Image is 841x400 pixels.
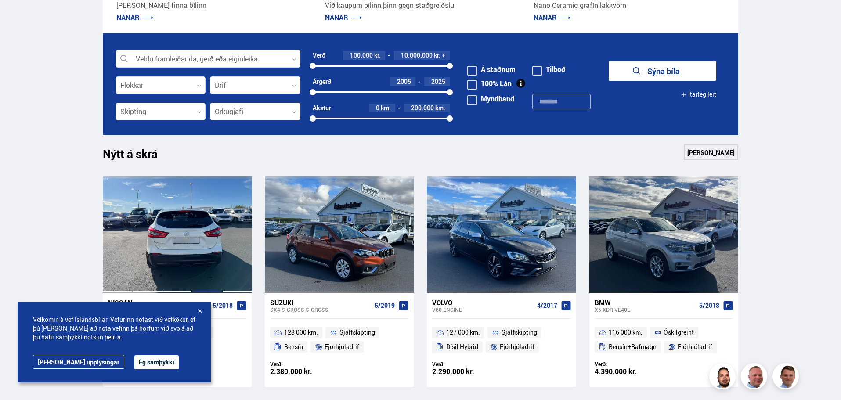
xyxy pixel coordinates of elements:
button: Sýna bíla [609,61,716,81]
h1: Nýtt á skrá [103,147,173,166]
div: BMW [595,299,696,306]
div: 2.380.000 kr. [270,368,339,375]
span: km. [381,105,391,112]
a: Suzuki SX4 S-Cross S-CROSS 5/2019 128 000 km. Sjálfskipting Bensín Fjórhjóladrif Verð: 2.380.000 kr. [265,293,414,387]
span: 128 000 km. [284,327,318,338]
button: Opna LiveChat spjallviðmót [7,4,33,30]
div: 2.290.000 kr. [432,368,502,375]
p: Við kaupum bílinn þinn gegn staðgreiðslu [325,0,516,11]
span: Fjórhjóladrif [500,342,534,352]
div: Verð: [595,361,664,368]
label: Á staðnum [467,66,516,73]
a: NÁNAR [534,13,571,22]
div: Volvo [432,299,533,306]
p: Nano Ceramic grafín lakkvörn [534,0,725,11]
img: FbJEzSuNWCJXmdc-.webp [774,364,800,391]
span: 116 000 km. [609,327,642,338]
a: Nissan Qashqai TEKNA 5/2018 96 000 km. Sjálfskipting Bensín Framhjóladrif Verð: 2.790.000 kr. [103,293,252,387]
div: Suzuki [270,299,371,306]
span: 2025 [431,77,445,86]
button: Ítarleg leit [681,85,716,105]
span: 10.000.000 [401,51,433,59]
span: 5/2019 [375,302,395,309]
span: + [442,52,445,59]
span: 0 [376,104,379,112]
img: siFngHWaQ9KaOqBr.png [742,364,769,391]
span: Óskilgreint [664,327,694,338]
span: Fjórhjóladrif [678,342,712,352]
div: SX4 S-Cross S-CROSS [270,306,371,313]
div: X5 XDRIVE40E [595,306,696,313]
button: Ég samþykki [134,355,179,369]
span: Dísil Hybrid [446,342,478,352]
span: Sjálfskipting [502,327,537,338]
span: 5/2018 [213,302,233,309]
label: Tilboð [532,66,566,73]
span: Bensín [284,342,303,352]
span: Sjálfskipting [339,327,375,338]
span: kr. [434,52,440,59]
a: [PERSON_NAME] [684,144,738,160]
div: Verð: [270,361,339,368]
div: Árgerð [313,78,331,85]
a: BMW X5 XDRIVE40E 5/2018 116 000 km. Óskilgreint Bensín+Rafmagn Fjórhjóladrif Verð: 4.390.000 kr. [589,293,738,387]
span: 5/2018 [699,302,719,309]
label: 100% Lán [467,80,512,87]
span: 4/2017 [537,302,557,309]
a: Volvo V60 ENGINE 4/2017 127 000 km. Sjálfskipting Dísil Hybrid Fjórhjóladrif Verð: 2.290.000 kr. [427,293,576,387]
div: Verð: [432,361,502,368]
span: 100.000 [350,51,373,59]
a: NÁNAR [116,13,154,22]
span: km. [435,105,445,112]
div: V60 ENGINE [432,306,533,313]
div: Nissan [108,299,209,306]
span: 200.000 [411,104,434,112]
span: kr. [374,52,381,59]
span: Bensín+Rafmagn [609,342,657,352]
span: 127 000 km. [446,327,480,338]
a: [PERSON_NAME] upplýsingar [33,355,124,369]
img: nhp88E3Fdnt1Opn2.png [711,364,737,391]
div: Akstur [313,105,331,112]
a: NÁNAR [325,13,362,22]
p: [PERSON_NAME] finna bílinn [116,0,307,11]
span: Fjórhjóladrif [325,342,359,352]
span: Velkomin á vef Íslandsbílar. Vefurinn notast við vefkökur, ef þú [PERSON_NAME] að nota vefinn þá ... [33,315,195,342]
div: 4.390.000 kr. [595,368,664,375]
div: Verð [313,52,325,59]
span: 2005 [397,77,411,86]
label: Myndband [467,95,514,102]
